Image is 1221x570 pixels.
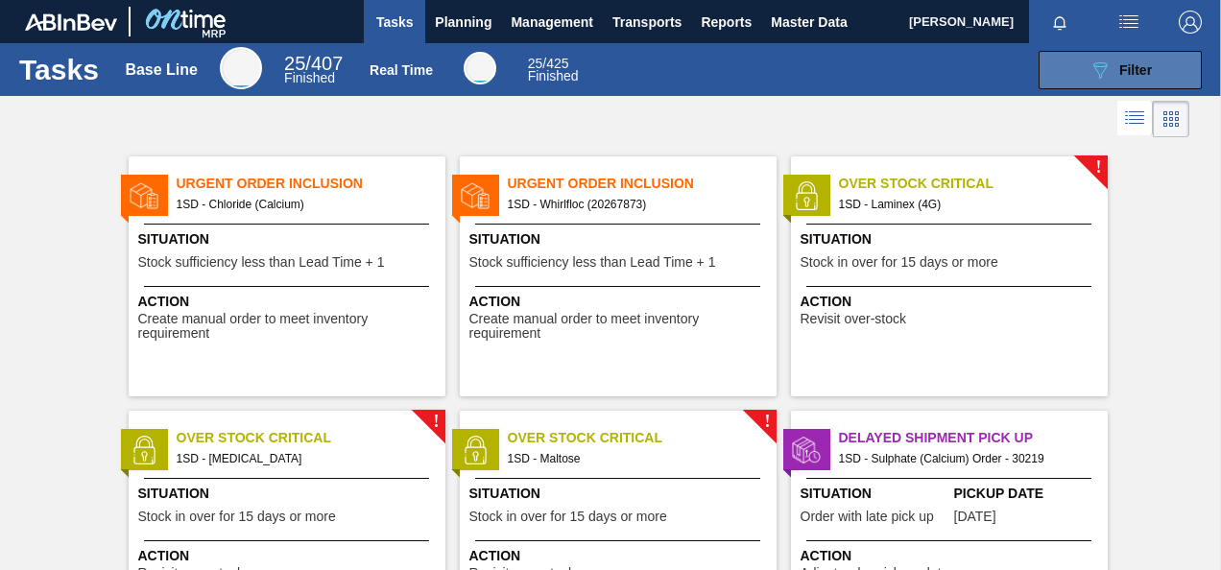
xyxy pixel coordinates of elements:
span: Stock sufficiency less than Lead Time + 1 [469,255,716,270]
span: Situation [469,229,772,249]
div: Base Line [220,47,262,89]
span: Filter [1119,62,1152,78]
button: Notifications [1029,9,1090,36]
span: Reports [701,11,752,34]
img: status [130,436,158,464]
span: Over Stock Critical [508,428,777,448]
span: 25 [284,53,305,74]
span: Action [469,546,772,566]
span: 1SD - Laminex (4G) [839,194,1092,215]
div: Real Time [464,52,496,84]
img: status [792,436,821,464]
span: / 407 [284,53,343,74]
img: status [130,181,158,210]
span: Management [511,11,593,34]
span: Order with late pick up [801,510,934,524]
span: Action [801,546,1103,566]
span: Stock sufficiency less than Lead Time + 1 [138,255,385,270]
span: Transports [612,11,682,34]
span: Pickup Date [954,484,1103,504]
img: status [792,181,821,210]
span: Stock in over for 15 days or more [469,510,667,524]
span: Action [138,292,441,312]
span: 1SD - Lactic Acid [177,448,430,469]
span: Revisit over-stock [801,312,906,326]
img: status [461,436,490,464]
span: ! [1095,160,1101,175]
div: Real Time [528,58,579,83]
span: Create manual order to meet inventory requirement [138,312,441,342]
span: Urgent Order Inclusion [177,174,445,194]
div: Card Vision [1153,101,1189,137]
img: userActions [1117,11,1140,34]
div: Base Line [284,56,343,84]
span: Stock in over for 15 days or more [801,255,998,270]
img: Logout [1179,11,1202,34]
span: 1SD - Maltose [508,448,761,469]
h1: Tasks [19,59,99,81]
span: Delayed Shipment Pick Up [839,428,1108,448]
span: Planning [435,11,491,34]
span: 08/26/2025 [954,510,996,524]
span: 1SD - Whirlfloc (20267873) [508,194,761,215]
span: 1SD - Chloride (Calcium) [177,194,430,215]
span: ! [433,415,439,429]
div: Real Time [370,62,433,78]
span: ! [764,415,770,429]
span: Situation [469,484,772,504]
span: Tasks [373,11,416,34]
span: 1SD - Sulphate (Calcium) Order - 30219 [839,448,1092,469]
span: Action [801,292,1103,312]
span: Stock in over for 15 days or more [138,510,336,524]
span: Situation [801,484,949,504]
img: status [461,181,490,210]
span: Finished [284,70,335,85]
span: Master Data [771,11,847,34]
span: Action [138,546,441,566]
span: Situation [138,484,441,504]
span: Situation [801,229,1103,249]
span: Create manual order to meet inventory requirement [469,312,772,342]
img: TNhmsLtSVTkK8tSr43FrP2fwEKptu5GPRR3wAAAABJRU5ErkJggg== [25,13,117,31]
span: Action [469,292,772,312]
button: Filter [1039,51,1202,89]
div: Base Line [125,61,198,79]
span: Urgent Order Inclusion [508,174,777,194]
div: List Vision [1117,101,1153,137]
span: Finished [528,68,579,83]
span: Over Stock Critical [839,174,1108,194]
span: 25 [528,56,543,71]
span: Situation [138,229,441,249]
span: Over Stock Critical [177,428,445,448]
span: / 425 [528,56,569,71]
